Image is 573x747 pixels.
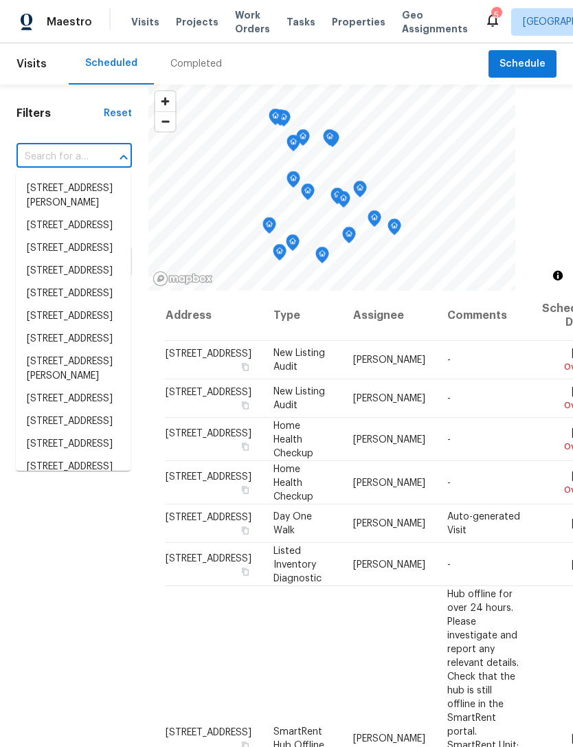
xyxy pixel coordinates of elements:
[155,111,175,131] button: Zoom out
[165,291,262,341] th: Address
[353,519,425,528] span: [PERSON_NAME]
[387,219,401,240] div: Map marker
[286,135,300,156] div: Map marker
[16,146,93,168] input: Search for an address...
[273,387,325,410] span: New Listing Audit
[235,8,270,36] span: Work Orders
[273,421,313,458] span: Home Health Checkup
[153,271,213,287] a: Mapbox homepage
[447,512,520,535] span: Auto-generated Visit
[16,49,47,79] span: Visits
[315,247,329,268] div: Map marker
[353,559,425,569] span: [PERSON_NAME]
[239,361,251,373] button: Copy Address
[342,227,356,248] div: Map marker
[166,513,251,522] span: [STREET_ADDRESS]
[342,291,436,341] th: Assignee
[273,546,322,583] span: Listed Inventory Diagnostic
[16,388,131,410] li: [STREET_ADDRESS]
[447,434,451,444] span: -
[170,57,222,71] div: Completed
[262,291,342,341] th: Type
[323,129,337,150] div: Map marker
[239,483,251,495] button: Copy Address
[273,244,286,265] div: Map marker
[330,188,344,209] div: Map marker
[273,348,325,372] span: New Listing Audit
[353,181,367,202] div: Map marker
[85,56,137,70] div: Scheduled
[353,733,425,743] span: [PERSON_NAME]
[16,282,131,305] li: [STREET_ADDRESS]
[155,112,175,131] span: Zoom out
[353,434,425,444] span: [PERSON_NAME]
[16,328,131,350] li: [STREET_ADDRESS]
[286,171,300,192] div: Map marker
[16,305,131,328] li: [STREET_ADDRESS]
[269,109,282,130] div: Map marker
[353,394,425,403] span: [PERSON_NAME]
[148,85,515,291] canvas: Map
[332,15,385,29] span: Properties
[277,110,291,131] div: Map marker
[550,267,566,284] button: Toggle attribution
[16,410,131,433] li: [STREET_ADDRESS]
[353,478,425,487] span: [PERSON_NAME]
[262,217,276,238] div: Map marker
[353,355,425,365] span: [PERSON_NAME]
[166,727,251,737] span: [STREET_ADDRESS]
[131,15,159,29] span: Visits
[16,107,104,120] h1: Filters
[273,512,312,535] span: Day One Walk
[296,129,310,150] div: Map marker
[104,107,132,120] div: Reset
[239,565,251,577] button: Copy Address
[166,428,251,438] span: [STREET_ADDRESS]
[368,210,381,232] div: Map marker
[447,478,451,487] span: -
[402,8,468,36] span: Geo Assignments
[239,399,251,412] button: Copy Address
[166,553,251,563] span: [STREET_ADDRESS]
[447,394,451,403] span: -
[16,177,131,214] li: [STREET_ADDRESS][PERSON_NAME]
[337,191,350,212] div: Map marker
[499,56,546,73] span: Schedule
[239,524,251,537] button: Copy Address
[166,471,251,481] span: [STREET_ADDRESS]
[273,464,313,501] span: Home Health Checkup
[286,234,300,256] div: Map marker
[16,433,131,456] li: [STREET_ADDRESS]
[554,268,562,283] span: Toggle attribution
[16,350,131,388] li: [STREET_ADDRESS][PERSON_NAME]
[16,260,131,282] li: [STREET_ADDRESS]
[16,214,131,237] li: [STREET_ADDRESS]
[166,349,251,359] span: [STREET_ADDRESS]
[239,440,251,452] button: Copy Address
[155,91,175,111] button: Zoom in
[16,456,131,493] li: [STREET_ADDRESS][PERSON_NAME]
[16,237,131,260] li: [STREET_ADDRESS]
[166,388,251,397] span: [STREET_ADDRESS]
[176,15,218,29] span: Projects
[286,17,315,27] span: Tasks
[47,15,92,29] span: Maestro
[447,355,451,365] span: -
[488,50,557,78] button: Schedule
[114,148,133,167] button: Close
[436,291,531,341] th: Comments
[447,559,451,569] span: -
[301,183,315,205] div: Map marker
[491,8,501,22] div: 5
